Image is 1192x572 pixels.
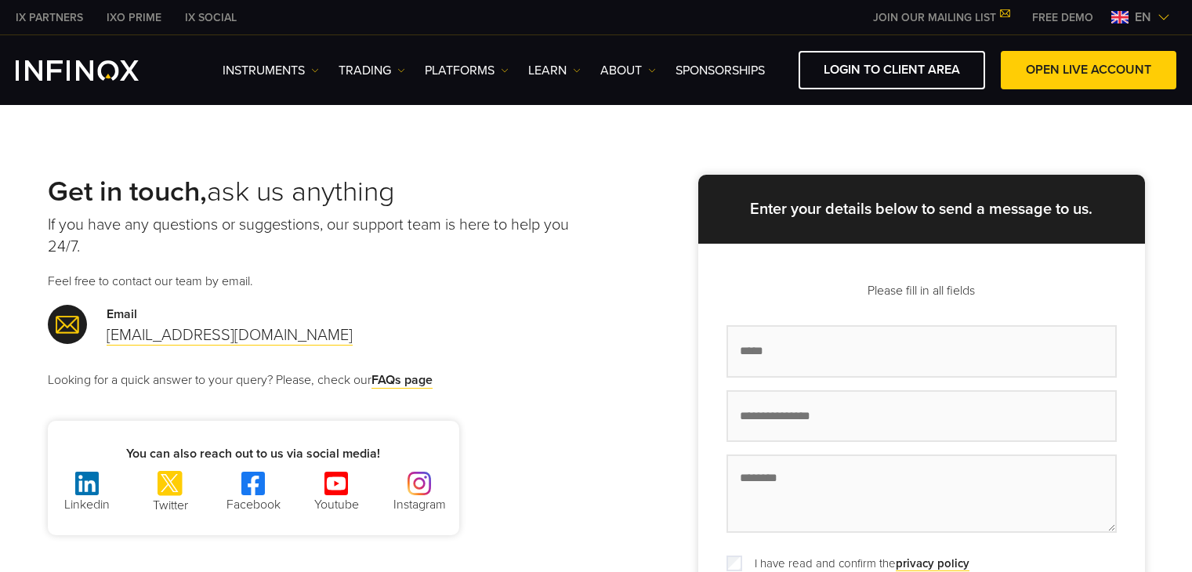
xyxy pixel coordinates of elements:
[600,61,656,80] a: ABOUT
[214,495,292,514] p: Facebook
[95,9,173,26] a: INFINOX
[750,200,1092,219] strong: Enter your details below to send a message to us.
[371,372,433,389] a: FAQs page
[380,495,458,514] p: Instagram
[339,61,405,80] a: TRADING
[131,496,209,515] p: Twitter
[1129,8,1158,27] span: en
[425,61,509,80] a: PLATFORMS
[223,61,319,80] a: Instruments
[896,556,969,571] a: privacy policy
[107,306,137,322] strong: Email
[48,214,596,258] p: If you have any questions or suggestions, our support team is here to help you 24/7.
[126,446,380,462] strong: You can also reach out to us via social media!
[799,51,985,89] a: LOGIN TO CLIENT AREA
[4,9,95,26] a: INFINOX
[1020,9,1105,26] a: INFINOX MENU
[48,175,207,208] strong: Get in touch,
[48,175,596,209] h2: ask us anything
[297,495,375,514] p: Youtube
[1001,51,1176,89] a: OPEN LIVE ACCOUNT
[48,495,126,514] p: Linkedin
[676,61,765,80] a: SPONSORSHIPS
[48,371,596,389] p: Looking for a quick answer to your query? Please, check our
[861,11,1020,24] a: JOIN OUR MAILING LIST
[726,281,1117,300] p: Please fill in all fields
[107,326,353,346] a: [EMAIL_ADDRESS][DOMAIN_NAME]
[528,61,581,80] a: Learn
[16,60,176,81] a: INFINOX Logo
[48,272,596,291] p: Feel free to contact our team by email.
[173,9,248,26] a: INFINOX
